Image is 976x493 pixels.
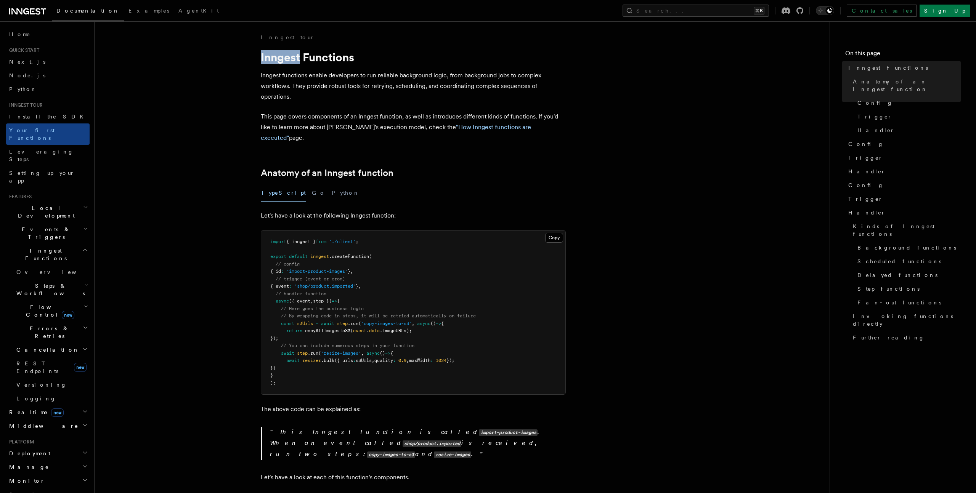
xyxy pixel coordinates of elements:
[13,303,84,319] span: Flow Control
[276,261,300,267] span: // config
[6,222,90,244] button: Events & Triggers
[436,321,441,326] span: =>
[270,373,273,378] span: }
[297,321,313,326] span: s3Urls
[374,358,393,363] span: quality
[6,27,90,41] a: Home
[286,269,348,274] span: "import-product-images"
[446,358,454,363] span: });
[848,154,883,162] span: Trigger
[13,325,83,340] span: Errors & Retries
[6,460,90,474] button: Manage
[348,321,358,326] span: .run
[845,192,961,206] a: Trigger
[281,343,414,348] span: // You can include numerous steps in your function
[276,291,326,296] span: // handler function
[281,351,294,356] span: await
[13,392,90,405] a: Logging
[353,358,356,363] span: :
[845,165,961,178] a: Handler
[302,358,321,363] span: resizer
[816,6,834,15] button: Toggle dark mode
[754,7,764,14] kbd: ⌘K
[441,321,444,326] span: {
[51,408,64,417] span: new
[358,283,361,289] span: ,
[854,96,961,110] a: Config
[16,395,56,402] span: Logging
[56,8,119,14] span: Documentation
[6,419,90,433] button: Middleware
[13,378,90,392] a: Versioning
[270,283,289,289] span: { event
[9,114,88,120] span: Install the SDK
[857,285,920,293] span: Step functions
[16,360,58,374] span: REST Endpoints
[853,312,961,328] span: Invoking functions directly
[281,269,284,274] span: :
[845,178,961,192] a: Config
[845,49,961,61] h4: On this page
[850,219,961,241] a: Kinds of Inngest functions
[13,300,90,322] button: Flow Controlnew
[321,321,334,326] span: await
[412,321,414,326] span: ,
[857,113,892,120] span: Trigger
[479,429,538,436] code: import-product-images
[6,450,50,457] span: Deployment
[356,239,358,244] span: ;
[128,8,169,14] span: Examples
[857,258,941,265] span: Scheduled functions
[393,358,396,363] span: :
[276,298,289,304] span: async
[281,306,364,311] span: // Here goes the business logic
[270,365,276,371] span: })
[390,351,393,356] span: {
[857,299,941,306] span: Fan-out functions
[380,351,385,356] span: ()
[13,279,90,300] button: Steps & Workflows
[261,70,566,102] p: Inngest functions enable developers to run reliable background logic, from background jobs to com...
[9,170,75,184] span: Setting up your app
[9,59,45,65] span: Next.js
[845,151,961,165] a: Trigger
[270,269,281,274] span: { id
[286,239,316,244] span: { inngest }
[332,298,337,304] span: =>
[334,358,353,363] span: ({ urls
[6,422,79,430] span: Middleware
[313,298,332,304] span: step })
[857,271,937,279] span: Delayed functions
[261,184,306,202] button: TypeScript
[545,233,563,243] button: Copy
[289,283,292,289] span: :
[281,321,294,326] span: const
[261,168,393,178] a: Anatomy of an Inngest function
[270,427,566,460] p: This Inngest function is called . When an event called is received, run two steps: and .
[13,282,85,297] span: Steps & Workflows
[174,2,223,21] a: AgentKit
[9,72,45,78] span: Node.js
[261,210,566,221] p: Let's have a look at the following Inngest function:
[6,244,90,265] button: Inngest Functions
[6,166,90,187] a: Setting up your app
[270,254,286,259] span: export
[854,268,961,282] a: Delayed functions
[318,351,321,356] span: (
[6,447,90,460] button: Deployment
[16,269,95,275] span: Overview
[261,472,566,483] p: Let's have a look at each of this function's components.
[270,239,286,244] span: import
[9,149,74,162] span: Leveraging Steps
[337,321,348,326] span: step
[305,328,350,333] span: copyAllImagesToS3
[13,322,90,343] button: Errors & Retries
[329,254,369,259] span: .createFunction
[361,321,412,326] span: "copy-images-to-s3"
[276,276,345,282] span: // trigger (event or cron)
[6,408,64,416] span: Realtime
[434,451,471,458] code: resize-images
[6,405,90,419] button: Realtimenew
[316,321,318,326] span: =
[848,181,884,189] span: Config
